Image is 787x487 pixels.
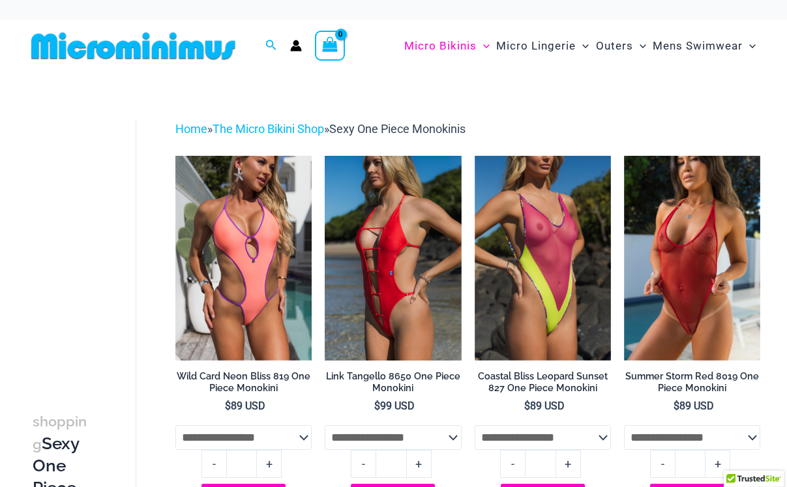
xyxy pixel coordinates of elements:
a: Home [175,122,207,136]
a: + [257,450,282,477]
h2: Wild Card Neon Bliss 819 One Piece Monokini [175,370,312,394]
span: shopping [33,413,87,452]
input: Product quantity [376,450,406,477]
input: Product quantity [675,450,705,477]
img: Wild Card Neon Bliss 819 One Piece 04 [175,156,312,361]
a: Micro LingerieMenu ToggleMenu Toggle [493,26,592,66]
span: Micro Lingerie [496,29,576,63]
span: $ [524,400,530,412]
a: Link Tangello 8650 One Piece Monokini 11Link Tangello 8650 One Piece Monokini 12Link Tangello 865... [325,156,461,361]
span: $ [225,400,231,412]
img: Link Tangello 8650 One Piece Monokini 11 [325,156,461,361]
bdi: 89 USD [674,400,714,412]
span: Menu Toggle [576,29,589,63]
span: $ [674,400,679,412]
a: Summer Storm Red 8019 One Piece 04Summer Storm Red 8019 One Piece 03Summer Storm Red 8019 One Pie... [624,156,760,361]
bdi: 89 USD [225,400,265,412]
a: Coastal Bliss Leopard Sunset 827 One Piece Monokini 06Coastal Bliss Leopard Sunset 827 One Piece ... [475,156,611,361]
span: $ [374,400,380,412]
a: Link Tangello 8650 One Piece Monokini [325,370,461,400]
span: Sexy One Piece Monokinis [329,122,466,136]
a: + [705,450,730,477]
h2: Link Tangello 8650 One Piece Monokini [325,370,461,394]
span: Menu Toggle [743,29,756,63]
a: Account icon link [290,40,302,52]
a: + [556,450,581,477]
a: Wild Card Neon Bliss 819 One Piece Monokini [175,370,312,400]
a: - [500,450,525,477]
a: - [351,450,376,477]
a: Coastal Bliss Leopard Sunset 827 One Piece Monokini [475,370,611,400]
a: Mens SwimwearMenu ToggleMenu Toggle [649,26,759,66]
span: Outers [596,29,633,63]
img: Coastal Bliss Leopard Sunset 827 One Piece Monokini 06 [475,156,611,361]
a: Summer Storm Red 8019 One Piece Monokini [624,370,760,400]
a: Micro BikinisMenu ToggleMenu Toggle [401,26,493,66]
nav: Site Navigation [399,24,761,68]
span: Menu Toggle [633,29,646,63]
a: Search icon link [265,38,277,54]
input: Product quantity [226,450,257,477]
span: Menu Toggle [477,29,490,63]
img: Summer Storm Red 8019 One Piece 04 [624,156,760,361]
a: - [201,450,226,477]
bdi: 99 USD [374,400,415,412]
a: The Micro Bikini Shop [213,122,324,136]
h2: Coastal Bliss Leopard Sunset 827 One Piece Monokini [475,370,611,394]
a: + [407,450,432,477]
span: Mens Swimwear [653,29,743,63]
span: Micro Bikinis [404,29,477,63]
a: View Shopping Cart, empty [315,31,345,61]
iframe: TrustedSite Certified [33,109,150,370]
a: - [650,450,675,477]
span: » » [175,122,466,136]
img: MM SHOP LOGO FLAT [26,31,241,61]
h2: Summer Storm Red 8019 One Piece Monokini [624,370,760,394]
bdi: 89 USD [524,400,565,412]
a: Wild Card Neon Bliss 819 One Piece 04Wild Card Neon Bliss 819 One Piece 05Wild Card Neon Bliss 81... [175,156,312,361]
input: Product quantity [525,450,556,477]
a: OutersMenu ToggleMenu Toggle [593,26,649,66]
